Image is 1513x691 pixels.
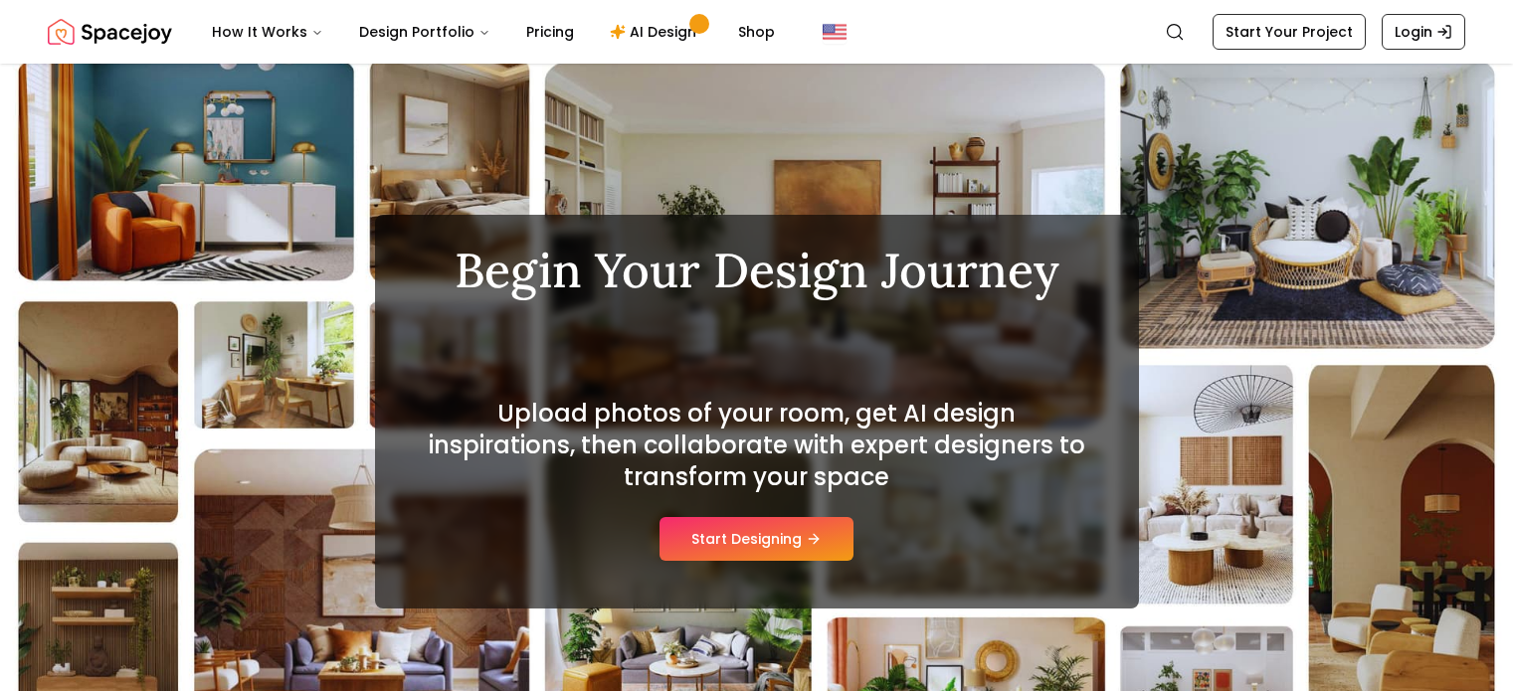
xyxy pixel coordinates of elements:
button: Design Portfolio [343,12,506,52]
a: Pricing [510,12,590,52]
nav: Main [196,12,791,52]
a: Login [1382,14,1465,50]
a: AI Design [594,12,718,52]
button: How It Works [196,12,339,52]
a: Spacejoy [48,12,172,52]
h1: Begin Your Design Journey [423,247,1091,294]
button: Start Designing [660,517,853,561]
h2: Upload photos of your room, get AI design inspirations, then collaborate with expert designers to... [423,398,1091,493]
img: Spacejoy Logo [48,12,172,52]
a: Shop [722,12,791,52]
img: United States [823,20,847,44]
a: Start Your Project [1213,14,1366,50]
